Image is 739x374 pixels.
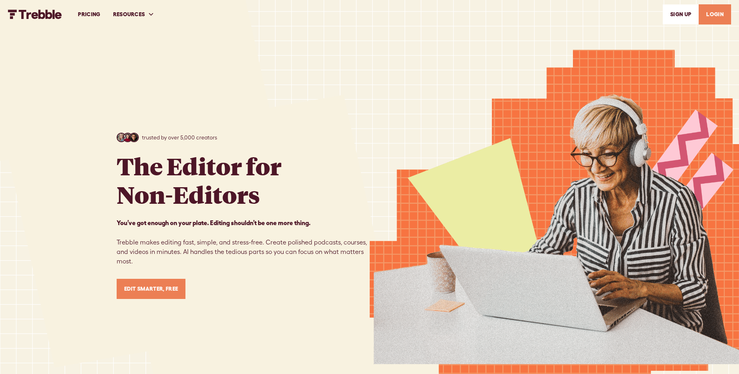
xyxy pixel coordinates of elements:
[663,4,699,24] a: SIGn UP
[8,9,62,19] img: Trebble FM Logo
[8,9,62,19] a: home
[117,219,310,226] strong: You’ve got enough on your plate. Editing shouldn’t be one more thing. ‍
[117,152,282,209] h1: The Editor for Non-Editors
[107,1,161,28] div: RESOURCES
[699,4,731,24] a: LOGIN
[113,10,145,19] div: RESOURCES
[72,1,106,28] a: PRICING
[117,218,370,266] p: Trebble makes editing fast, simple, and stress-free. Create polished podcasts, courses, and video...
[117,279,186,299] a: Edit Smarter, Free
[142,133,217,142] p: trusted by over 5,000 creators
